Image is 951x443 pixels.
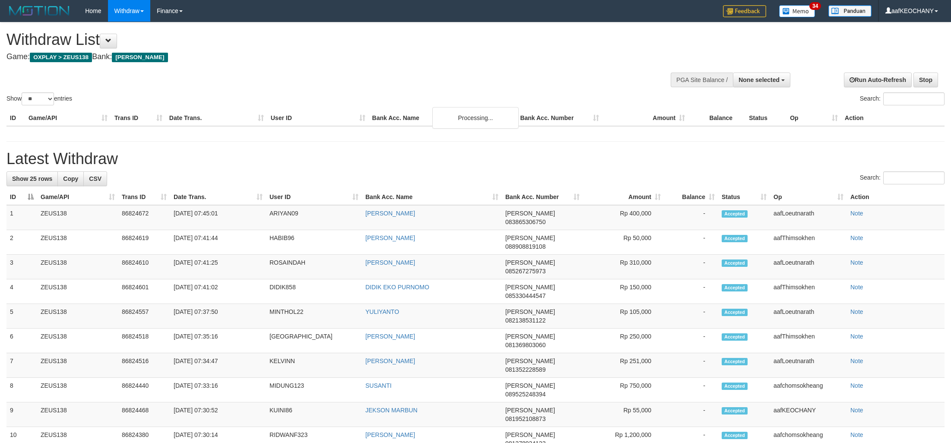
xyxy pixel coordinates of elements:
[170,189,266,205] th: Date Trans.: activate to sort column ascending
[266,378,362,402] td: MIDUNG123
[722,333,748,341] span: Accepted
[583,304,664,329] td: Rp 105,000
[432,107,519,129] div: Processing...
[170,279,266,304] td: [DATE] 07:41:02
[25,110,111,126] th: Game/API
[733,73,790,87] button: None selected
[850,333,863,340] a: Note
[739,76,780,83] span: None selected
[6,378,37,402] td: 8
[505,218,545,225] span: Copy 083865306750 to clipboard
[6,230,37,255] td: 2
[6,304,37,329] td: 5
[118,378,170,402] td: 86824440
[671,73,733,87] div: PGA Site Balance /
[505,259,555,266] span: [PERSON_NAME]
[502,189,583,205] th: Bank Acc. Number: activate to sort column ascending
[505,268,545,275] span: Copy 085267275973 to clipboard
[6,255,37,279] td: 3
[770,402,847,427] td: aafKEOCHANY
[844,73,912,87] a: Run Auto-Refresh
[664,189,718,205] th: Balance: activate to sort column ascending
[37,402,118,427] td: ZEUS138
[170,378,266,402] td: [DATE] 07:33:16
[365,234,415,241] a: [PERSON_NAME]
[583,402,664,427] td: Rp 55,000
[57,171,84,186] a: Copy
[365,382,392,389] a: SUSANTI
[266,255,362,279] td: ROSAINDAH
[841,110,945,126] th: Action
[850,259,863,266] a: Note
[883,171,945,184] input: Search:
[583,255,664,279] td: Rp 310,000
[583,230,664,255] td: Rp 50,000
[913,73,938,87] a: Stop
[6,353,37,378] td: 7
[6,4,72,17] img: MOTION_logo.png
[505,243,545,250] span: Copy 088908819108 to clipboard
[583,189,664,205] th: Amount: activate to sort column ascending
[6,189,37,205] th: ID: activate to sort column descending
[266,402,362,427] td: KUINI86
[6,53,625,61] h4: Game: Bank:
[664,279,718,304] td: -
[770,279,847,304] td: aafThimsokhen
[170,304,266,329] td: [DATE] 07:37:50
[166,110,267,126] th: Date Trans.
[602,110,688,126] th: Amount
[365,407,418,414] a: JEKSON MARBUN
[664,329,718,353] td: -
[266,189,362,205] th: User ID: activate to sort column ascending
[6,279,37,304] td: 4
[722,309,748,316] span: Accepted
[850,431,863,438] a: Note
[505,284,555,291] span: [PERSON_NAME]
[266,230,362,255] td: HABIB96
[89,175,101,182] span: CSV
[809,2,821,10] span: 34
[664,230,718,255] td: -
[365,259,415,266] a: [PERSON_NAME]
[365,358,415,364] a: [PERSON_NAME]
[37,378,118,402] td: ZEUS138
[583,279,664,304] td: Rp 150,000
[266,279,362,304] td: DIDIK858
[850,234,863,241] a: Note
[505,210,555,217] span: [PERSON_NAME]
[37,279,118,304] td: ZEUS138
[664,255,718,279] td: -
[850,284,863,291] a: Note
[883,92,945,105] input: Search:
[770,304,847,329] td: aafLoeutnarath
[722,407,748,415] span: Accepted
[365,431,415,438] a: [PERSON_NAME]
[505,407,555,414] span: [PERSON_NAME]
[118,230,170,255] td: 86824619
[22,92,54,105] select: Showentries
[37,353,118,378] td: ZEUS138
[505,292,545,299] span: Copy 085330444547 to clipboard
[118,279,170,304] td: 86824601
[850,210,863,217] a: Note
[505,342,545,348] span: Copy 081369803060 to clipboard
[505,234,555,241] span: [PERSON_NAME]
[722,235,748,242] span: Accepted
[365,210,415,217] a: [PERSON_NAME]
[6,171,58,186] a: Show 25 rows
[850,358,863,364] a: Note
[6,31,625,48] h1: Withdraw List
[583,378,664,402] td: Rp 750,000
[37,205,118,230] td: ZEUS138
[30,53,92,62] span: OXPLAY > ZEUS138
[505,431,555,438] span: [PERSON_NAME]
[779,5,815,17] img: Button%20Memo.svg
[860,92,945,105] label: Search:
[118,304,170,329] td: 86824557
[505,358,555,364] span: [PERSON_NAME]
[786,110,841,126] th: Op
[847,189,945,205] th: Action
[118,402,170,427] td: 86824468
[37,189,118,205] th: Game/API: activate to sort column ascending
[6,329,37,353] td: 6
